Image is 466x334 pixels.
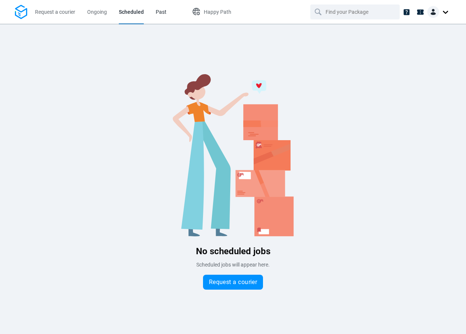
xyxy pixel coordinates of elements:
span: Request a courier [35,9,75,15]
img: Client [427,6,439,18]
span: Ongoing [87,9,107,15]
span: Request a courier [209,279,257,285]
span: Scheduled [119,9,144,15]
span: Scheduled jobs will appear here. [196,262,270,268]
button: Request a courier [203,275,263,290]
span: Happy Path [204,9,231,15]
img: Logo [15,5,27,19]
input: Find your Package [326,5,386,19]
span: Past [156,9,167,15]
span: No scheduled jobs [196,246,270,256]
img: Blank slate [121,69,345,236]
